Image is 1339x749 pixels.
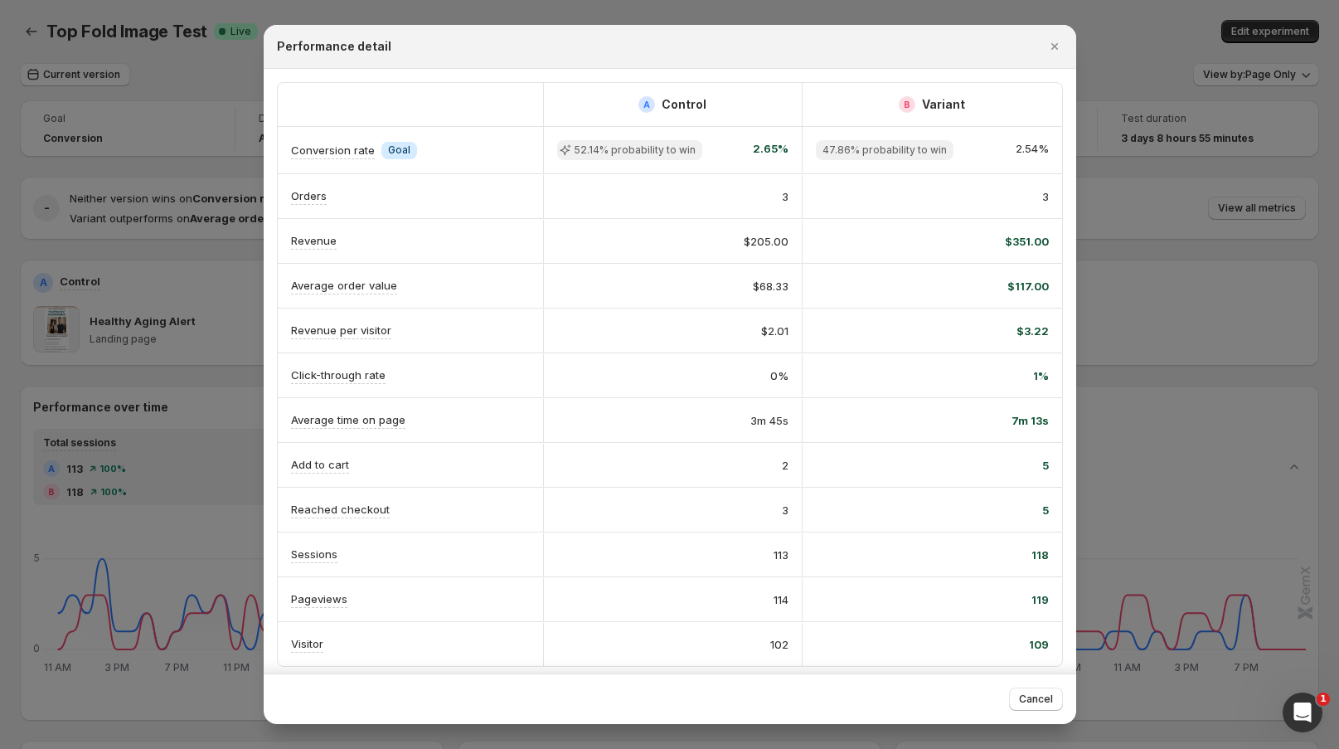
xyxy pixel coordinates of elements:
[904,100,910,109] h2: B
[1031,591,1049,608] span: 119
[291,591,347,607] p: Pageviews
[291,187,327,204] p: Orders
[291,322,391,338] p: Revenue per visitor
[1283,693,1322,732] iframe: Intercom live chat
[1031,547,1049,563] span: 118
[1043,35,1066,58] button: Close
[291,411,405,428] p: Average time on page
[1007,278,1049,294] span: $117.00
[1009,688,1063,711] button: Cancel
[782,502,788,518] span: 3
[291,635,323,652] p: Visitor
[782,188,788,205] span: 3
[643,100,650,109] h2: A
[574,143,696,157] span: 52.14% probability to win
[291,546,337,562] p: Sessions
[1042,188,1049,205] span: 3
[1317,693,1330,706] span: 1
[1042,502,1049,518] span: 5
[277,38,391,55] h2: Performance detail
[1016,140,1049,160] span: 2.54%
[1019,693,1053,706] span: Cancel
[1005,233,1049,250] span: $351.00
[750,412,788,429] span: 3m 45s
[291,456,349,473] p: Add to cart
[922,96,965,113] h2: Variant
[753,278,788,294] span: $68.33
[388,143,410,157] span: Goal
[753,140,788,160] span: 2.65%
[782,457,788,474] span: 2
[291,501,390,518] p: Reached checkout
[1033,367,1049,384] span: 1%
[770,636,788,653] span: 102
[291,142,375,158] p: Conversion rate
[744,233,788,250] span: $205.00
[1016,323,1049,339] span: $3.22
[291,367,386,383] p: Click-through rate
[291,232,337,249] p: Revenue
[1042,457,1049,474] span: 5
[774,547,788,563] span: 113
[291,277,397,294] p: Average order value
[761,323,788,339] span: $2.01
[774,591,788,608] span: 114
[770,367,788,384] span: 0%
[822,143,947,157] span: 47.86% probability to win
[1029,636,1049,653] span: 109
[1012,412,1049,429] span: 7m 13s
[662,96,706,113] h2: Control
